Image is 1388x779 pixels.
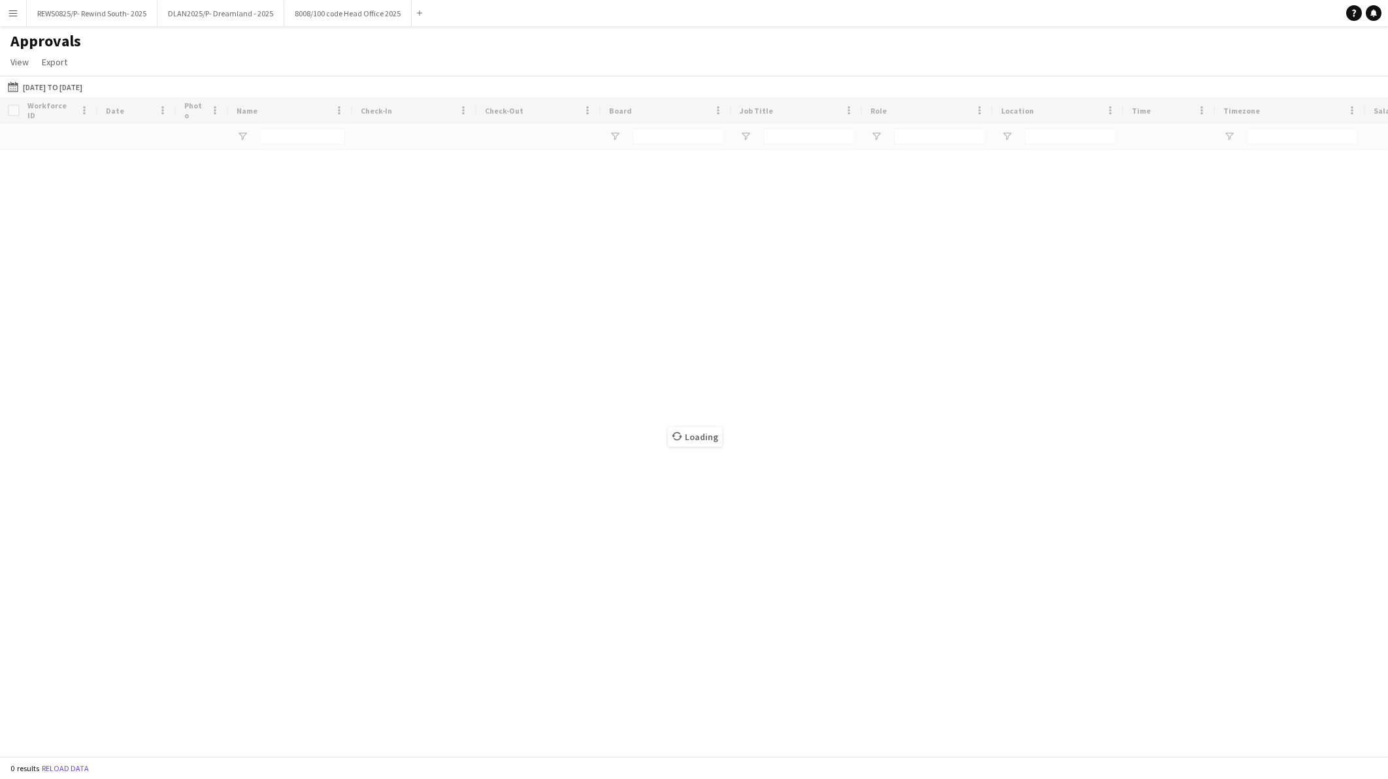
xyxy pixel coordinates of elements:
span: Export [42,56,67,68]
button: [DATE] to [DATE] [5,79,85,95]
button: DLAN2025/P- Dreamland - 2025 [157,1,284,26]
a: View [5,54,34,71]
a: Export [37,54,73,71]
span: Loading [668,427,722,447]
button: 8008/100 code Head Office 2025 [284,1,412,26]
button: Reload data [39,761,91,776]
span: View [10,56,29,68]
button: REWS0825/P- Rewind South- 2025 [27,1,157,26]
